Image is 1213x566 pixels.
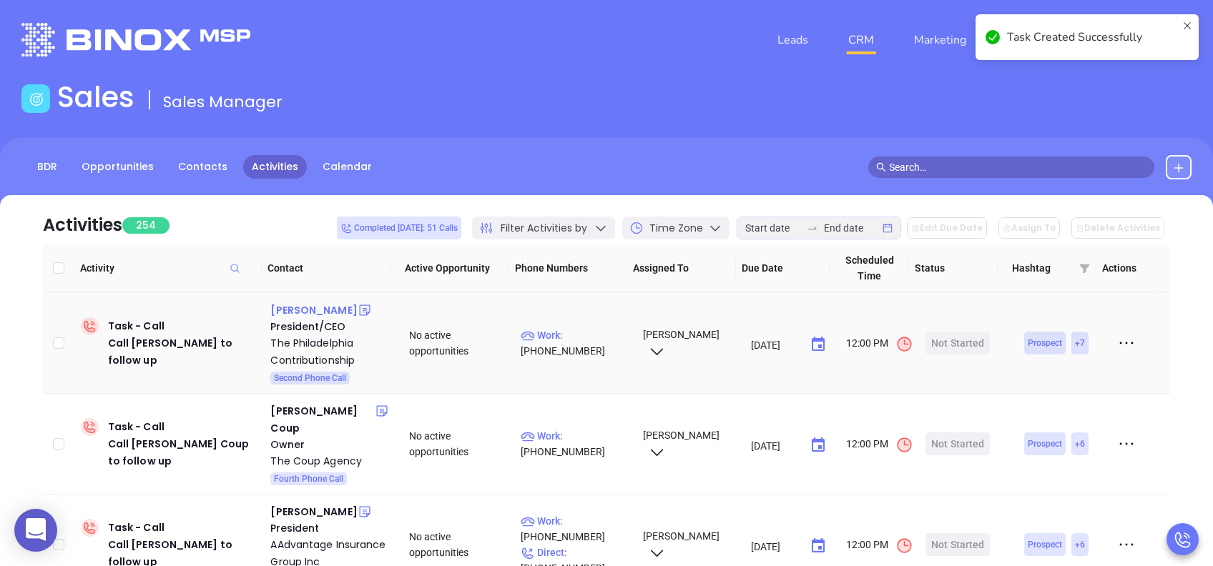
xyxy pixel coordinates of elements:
[1028,335,1062,351] span: Prospect
[641,329,720,356] span: [PERSON_NAME]
[57,80,134,114] h1: Sales
[521,430,563,442] span: Work :
[270,334,389,369] a: The Philadelphia Contributionship
[1012,260,1073,276] span: Hashtag
[751,337,799,352] input: MM/DD/YYYY
[274,471,343,487] span: Fourth Phone Call
[108,418,260,470] div: Task - Call
[649,221,703,236] span: Time Zone
[270,402,375,437] div: [PERSON_NAME] Coup
[21,23,250,56] img: logo
[889,159,1146,175] input: Search…
[73,155,162,179] a: Opportunities
[270,319,389,334] div: President/CEO
[108,334,260,369] div: Call [PERSON_NAME] to follow up
[1071,217,1164,239] button: Delete Activities
[909,244,998,293] th: Status
[521,428,629,460] p: [PHONE_NUMBER]
[509,244,628,293] th: Phone Numbers
[43,212,122,238] div: Activities
[163,91,283,113] span: Sales Manager
[830,244,908,293] th: Scheduled Time
[931,432,984,455] div: Not Started
[243,155,307,179] a: Activities
[1075,537,1085,552] span: + 6
[846,537,913,555] span: 12:00 PM
[824,220,880,236] input: End date
[521,515,563,527] span: Work :
[745,220,801,236] input: Start date
[931,332,984,354] div: Not Started
[521,329,563,341] span: Work :
[29,155,66,179] a: BDR
[521,547,567,558] span: Direct :
[270,302,357,319] div: [PERSON_NAME]
[876,162,886,172] span: search
[108,435,260,470] div: Call [PERSON_NAME] Coup to follow up
[314,155,380,179] a: Calendar
[270,452,389,470] a: The Coup Agency
[270,503,357,520] div: [PERSON_NAME]
[501,221,587,236] span: Filter Activities by
[804,431,833,460] button: Choose date, selected date is Aug 25, 2025
[1075,335,1085,351] span: + 7
[1028,537,1062,552] span: Prospect
[736,244,830,293] th: Due Date
[1007,29,1177,46] div: Task Created Successfully
[931,533,984,556] div: Not Started
[340,220,458,236] span: Completed [DATE]: 51 Calls
[274,370,346,386] span: Second Phone Call
[1075,436,1085,452] span: + 6
[846,335,913,353] span: 12:00 PM
[843,26,880,54] a: CRM
[807,222,818,234] span: to
[807,222,818,234] span: swap-right
[998,217,1060,239] button: Assign To
[907,217,987,239] button: Edit Due Date
[270,520,389,536] div: President
[262,244,390,293] th: Contact
[170,155,236,179] a: Contacts
[908,26,972,54] a: Marketing
[641,430,720,457] span: [PERSON_NAME]
[521,513,629,545] p: [PHONE_NUMBER]
[641,530,720,557] span: [PERSON_NAME]
[1096,244,1156,293] th: Actions
[270,437,389,452] div: Owner
[627,244,736,293] th: Assigned To
[772,26,814,54] a: Leads
[122,217,170,234] span: 254
[1028,436,1062,452] span: Prospect
[804,532,833,560] button: Choose date, selected date is Aug 25, 2025
[521,327,629,359] p: [PHONE_NUMBER]
[409,529,509,560] div: No active opportunities
[751,539,799,553] input: MM/DD/YYYY
[751,438,799,452] input: MM/DD/YYYY
[409,428,509,460] div: No active opportunities
[108,317,260,369] div: Task - Call
[804,330,833,359] button: Choose date, selected date is Aug 25, 2025
[80,260,256,276] span: Activity
[391,244,509,293] th: Active Opportunity
[846,436,913,454] span: 12:00 PM
[409,327,509,359] div: No active opportunities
